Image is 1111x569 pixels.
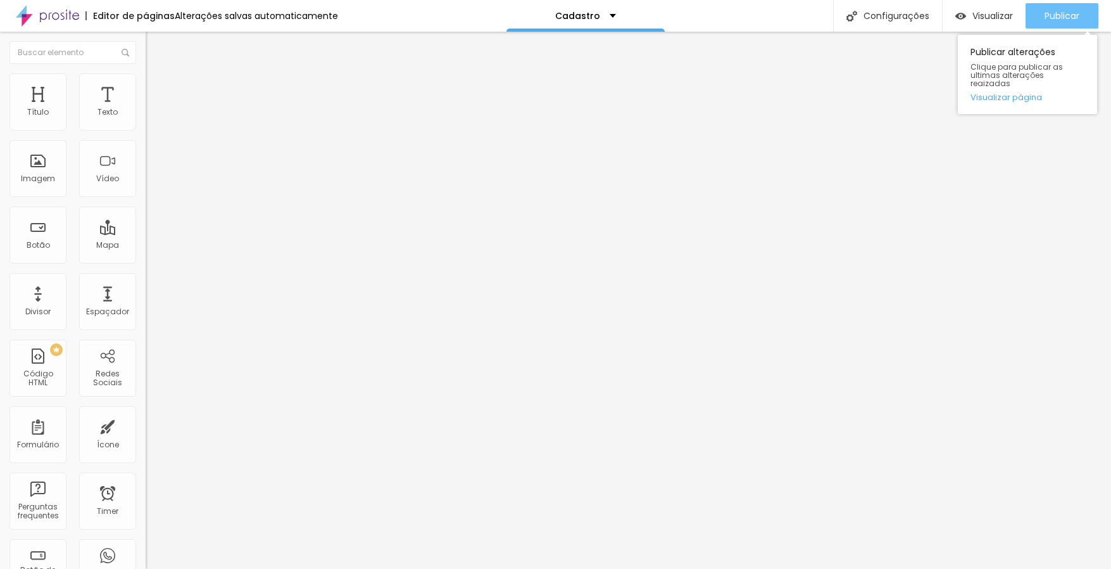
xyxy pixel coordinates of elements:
div: Editor de páginas [85,11,175,20]
span: Publicar [1045,11,1079,21]
button: Visualizar [943,3,1026,29]
img: Icone [122,49,129,56]
div: Imagem [21,174,55,183]
img: view-1.svg [955,11,966,22]
iframe: Editor [146,32,1111,569]
img: Icone [846,11,857,22]
div: Título [27,108,49,117]
a: Visualizar página [970,93,1084,101]
p: Cadastro [555,11,600,20]
div: Alterações salvas automaticamente [175,11,338,20]
div: Redes Sociais [82,369,132,388]
div: Código HTML [13,369,63,388]
div: Ícone [97,440,119,449]
div: Perguntas frequentes [13,502,63,521]
span: Visualizar [972,11,1013,21]
div: Mapa [96,241,119,250]
div: Espaçador [86,307,129,316]
input: Buscar elemento [9,41,136,64]
div: Publicar alterações [958,35,1097,114]
button: Publicar [1026,3,1098,29]
div: Formulário [17,440,59,449]
div: Botão [27,241,50,250]
div: Texto [97,108,118,117]
div: Vídeo [96,174,119,183]
span: Clique para publicar as ultimas alterações reaizadas [970,63,1084,88]
div: Timer [97,507,118,516]
div: Divisor [25,307,51,316]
